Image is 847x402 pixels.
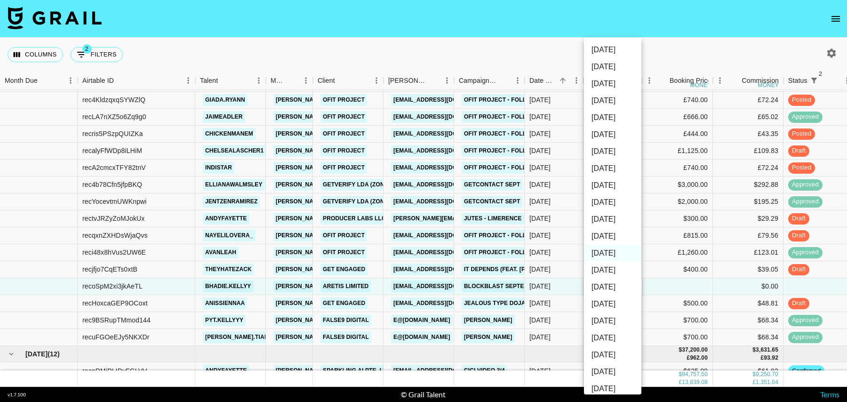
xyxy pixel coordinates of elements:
[584,75,641,92] li: [DATE]
[584,194,641,211] li: [DATE]
[584,313,641,330] li: [DATE]
[584,330,641,346] li: [DATE]
[584,58,641,75] li: [DATE]
[584,92,641,109] li: [DATE]
[584,160,641,177] li: [DATE]
[584,262,641,279] li: [DATE]
[584,109,641,126] li: [DATE]
[584,211,641,228] li: [DATE]
[584,245,641,262] li: [DATE]
[584,363,641,380] li: [DATE]
[584,228,641,245] li: [DATE]
[584,296,641,313] li: [DATE]
[584,143,641,160] li: [DATE]
[584,380,641,397] li: [DATE]
[584,126,641,143] li: [DATE]
[584,346,641,363] li: [DATE]
[584,177,641,194] li: [DATE]
[584,41,641,58] li: [DATE]
[584,279,641,296] li: [DATE]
